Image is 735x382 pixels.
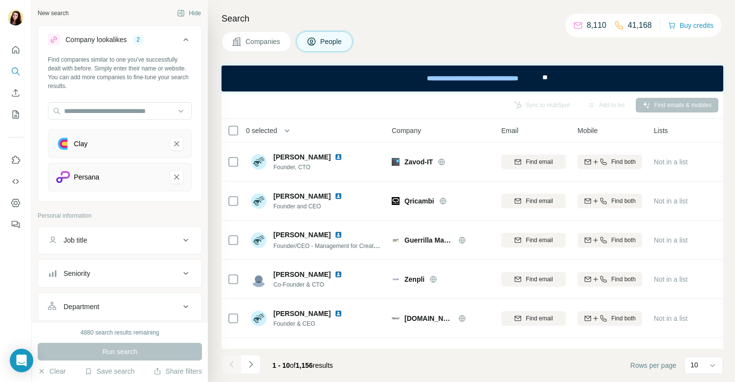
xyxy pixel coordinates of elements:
div: New search [38,9,68,18]
button: Find email [501,233,566,247]
button: Use Surfe on LinkedIn [8,151,23,169]
button: Share filters [154,366,202,376]
span: Email [501,126,518,135]
img: Avatar [251,311,267,326]
button: Hide [170,6,208,21]
div: Department [64,302,99,312]
button: Find both [578,272,642,287]
img: Avatar [251,154,267,170]
button: Department [38,295,201,318]
span: 1,156 [296,361,313,369]
img: LinkedIn logo [334,349,342,357]
span: Find both [611,236,636,245]
button: Save search [85,366,134,376]
button: Job title [38,228,201,252]
span: Rows per page [630,360,676,370]
button: Find both [578,233,642,247]
div: 2 [133,35,144,44]
div: 4880 search results remaining [81,328,159,337]
div: Find companies similar to one you've successfully dealt with before. Simply enter their name or w... [48,55,192,90]
span: Founder/CEO - Management for Creators, Brands & Events [273,242,428,249]
div: Company lookalikes [66,35,127,45]
button: Clear [38,366,66,376]
img: Persana-logo [56,171,70,183]
button: Use Surfe API [8,173,23,190]
span: Not in a list [654,236,688,244]
span: [PERSON_NAME] [273,191,331,201]
p: 41,168 [628,20,652,31]
button: Seniority [38,262,201,285]
div: Job title [64,235,87,245]
img: Avatar [8,10,23,25]
span: Companies [245,37,281,46]
span: [PERSON_NAME] [273,348,331,358]
span: Mobile [578,126,598,135]
button: My lists [8,106,23,123]
button: Buy credits [668,19,713,32]
button: Find email [501,194,566,208]
span: Not in a list [654,158,688,166]
span: of [290,361,296,369]
span: Find email [526,157,553,166]
span: Zavod-IT [404,157,433,167]
button: Dashboard [8,194,23,212]
img: LinkedIn logo [334,270,342,278]
span: Zenpli [404,274,424,284]
button: Company lookalikes2 [38,28,201,55]
button: Feedback [8,216,23,233]
span: 0 selected [246,126,277,135]
span: Find both [611,197,636,205]
button: Enrich CSV [8,84,23,102]
button: Clay-remove-button [170,137,183,151]
button: Persana-remove-button [170,170,183,184]
span: [PERSON_NAME] [273,270,331,279]
span: 1 - 10 [272,361,290,369]
p: 10 [690,360,698,370]
div: Seniority [64,269,90,278]
button: Navigate to next page [241,355,261,374]
button: Find both [578,155,642,169]
span: Find email [526,275,553,284]
img: Avatar [251,271,267,287]
button: Find email [501,272,566,287]
p: Personal information [38,211,202,220]
span: [PERSON_NAME] [273,152,331,162]
img: Logo of trendt.me [392,315,400,322]
img: LinkedIn logo [334,231,342,239]
span: Find email [526,314,553,323]
button: Quick start [8,41,23,59]
img: Avatar [251,232,267,248]
span: Not in a list [654,315,688,322]
img: LinkedIn logo [334,310,342,317]
div: Clay [74,139,88,149]
span: Find both [611,314,636,323]
button: Find both [578,194,642,208]
span: results [272,361,333,369]
span: Guerrilla Management [404,235,453,245]
img: Avatar [251,193,267,209]
div: Open Intercom Messenger [10,349,33,372]
button: Find email [501,311,566,326]
span: Qricambi [404,196,434,206]
span: Lists [654,126,668,135]
span: Founder and CEO [273,202,346,211]
span: Find both [611,157,636,166]
img: Logo of Zenpli [392,275,400,283]
img: Clay-logo [56,137,70,151]
span: [PERSON_NAME] [273,230,331,240]
img: Logo of Zavod-IT [392,158,400,166]
p: 8,110 [587,20,606,31]
span: Founder & CEO [273,319,346,328]
img: LinkedIn logo [334,153,342,161]
span: Find email [526,236,553,245]
span: [DOMAIN_NAME] [404,314,453,323]
img: Logo of Qricambi [392,197,400,205]
span: Find both [611,275,636,284]
span: [PERSON_NAME] [273,309,331,318]
span: Co-Founder & CTO [273,280,346,289]
span: Find email [526,197,553,205]
button: Search [8,63,23,80]
div: Persana [74,172,99,182]
iframe: Banner [222,66,723,91]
